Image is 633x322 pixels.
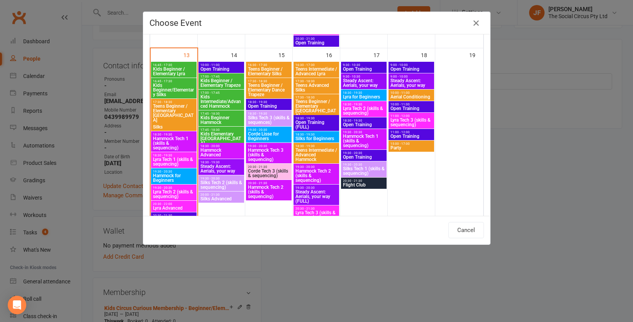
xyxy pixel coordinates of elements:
span: 20:00 - 21:30 [200,193,243,197]
span: Hammock Advanced [200,148,243,157]
span: 15:00 - 17:00 [390,142,433,146]
span: 17:30 - 18:30 [153,100,195,104]
span: 18:30 - 20:00 [200,144,243,148]
span: Lyra Tech 2 (skills & sequencing) [343,106,385,115]
div: 16 [326,48,340,61]
span: Open Training [200,67,243,71]
span: 17:45 - 18:30 [200,128,243,132]
span: 16:45 - 17:30 [153,63,195,67]
div: 14 [231,48,245,61]
span: 17:30 - 18:30 [248,80,290,83]
span: 19:30 - 20:30 [343,151,385,155]
span: Kids Beginner Hammock [200,115,243,125]
span: Open Training (FULL) [295,120,338,129]
span: Open Training [343,67,385,71]
h4: Choose Event [149,18,484,28]
div: 17 [373,48,387,61]
span: 18:30 - 19:30 [343,103,385,106]
span: 16:30 - 17:30 [248,63,290,67]
span: Hammock for Beginners [153,173,195,183]
span: Silks Advanced [200,197,243,201]
span: 17:30 - 18:30 [295,80,338,83]
span: 18:30 - 19:30 [200,161,243,164]
span: Kids Beginner / Elementary Lyra [153,67,195,76]
span: Teens Advanced Silks [295,83,338,92]
span: 19:30 - 20:30 [295,165,338,169]
span: 19:30 - 20:30 [343,130,385,134]
span: Hammock Tech 3 (skills & sequencing) [248,148,290,162]
span: 19:30 - 20:30 [343,163,385,166]
span: Open Training [295,41,338,45]
span: 19:30 - 20:30 [248,144,290,148]
div: 18 [421,48,435,61]
span: Corde Lisse for Beginners [248,132,290,141]
span: 18:30 - 19:30 [295,133,338,136]
span: Lyra Tech 3 (skills & sequencing) [390,118,433,127]
span: 19:30 - 20:30 [295,186,338,190]
span: Silks for Beginners [295,136,338,141]
span: 19:30 - 20:30 [153,170,195,173]
span: Lyra Tech 2 (skills & sequencing) [153,190,195,199]
span: Open Training [390,134,433,139]
span: 18:30 - 19:30 [248,100,290,104]
span: Silks Tech 3 (skills & sequences) [248,115,290,125]
span: 10:00 - 11:00 [390,91,433,95]
span: 9:30 - 10:30 [343,63,385,67]
span: 20:30 - 21:30 [248,181,290,185]
span: Lyra Advanced [153,206,195,210]
span: Teens Intermediate / Advanced Lyra [295,67,338,76]
span: 9:00 - 10:00 [390,75,433,78]
span: Silks Tech 1 (skills & sequencing) [343,166,385,176]
span: 11:00 - 12:00 [390,114,433,118]
span: Teens Beginner / Elementary Silks [248,67,290,76]
span: 17:45 - 18:30 [200,112,243,115]
span: Flight Club [343,183,385,187]
span: Open Training [343,155,385,159]
span: Kids Beginner/Elementary Silks [153,83,195,97]
span: 20:30 - 21:30 [343,179,385,183]
span: 20:30 - 22:00 [153,202,195,206]
span: 19:30 - 20:30 [153,186,195,190]
div: Open Intercom Messenger [8,296,26,314]
span: 18:30 - 19:30 [343,119,385,122]
span: 9:00 - 10:00 [390,63,433,67]
span: 16:30 - 17:30 [295,63,338,67]
span: Lyra for Beginners [343,95,385,99]
span: Lyra Tech 3 (skills & sequencing) [295,210,338,220]
span: 18:30 - 19:30 [248,112,290,115]
span: Teens Beginner / Elementary [GEOGRAPHIC_DATA] [295,99,338,118]
span: 18:30 - 19:30 [153,154,195,157]
span: Steady Ascent: Aerials, your way [390,78,433,88]
span: Hammock Tech 1 (skills & sequencing) [343,134,385,148]
span: Teens Intermediate / Advanced Hammock [295,148,338,162]
span: 18:30 - 19:30 [295,144,338,148]
span: 16:45 - 17:30 [153,80,195,83]
span: Kids Elementary [GEOGRAPHIC_DATA] [200,132,243,146]
button: Cancel [448,222,484,238]
span: 11:00 - 12:00 [390,130,433,134]
span: Open Training [390,106,433,111]
span: Steady Ascent: Aerials, your way (FULL) [295,190,338,203]
span: Hammock Tech 1 (skills & sequencing) [153,136,195,150]
button: Close [470,17,482,29]
span: Steady Ascent: Aerials, your way [343,78,385,88]
span: Teens Intermediate Silks [153,120,195,129]
span: 18:30 - 19:30 [153,133,195,136]
span: 17:30 - 18:30 [295,96,338,99]
span: 10:00 - 11:00 [390,103,433,106]
div: 13 [183,48,197,61]
span: Kids Beginner / Elementary Trapeze [200,78,243,88]
span: Kids Intermediate/Advanced Hammock [200,95,243,108]
span: Aerial Conditioning [390,95,433,99]
span: 20:30 - 21:30 [248,165,290,169]
span: 17:00 - 17:45 [200,91,243,95]
span: Open Training [390,67,433,71]
span: Teens Beginner / Elementary Dance Trapeze [248,83,290,97]
span: Hammock Tech 2 (skills & sequencing) [248,185,290,199]
span: Silks Tech 2 (skills & sequencing) [200,180,243,190]
span: 20:30 - 21:30 [153,214,195,217]
span: 18:30 - 19:30 [295,117,338,120]
span: Teens Beginner / Elementary [GEOGRAPHIC_DATA] [153,104,195,122]
span: Hammock Tech 2 (skills & sequencing) [295,169,338,183]
span: 9:30 - 10:30 [343,75,385,78]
